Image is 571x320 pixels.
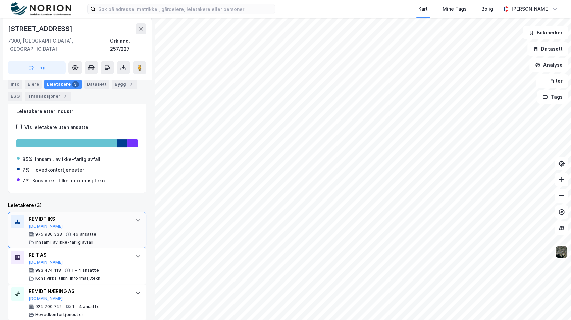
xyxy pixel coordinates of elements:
[29,215,128,223] div: REMIDT IKS
[29,287,128,295] div: REMIDT NÆRING AS
[96,4,275,14] input: Søk på adresse, matrikkel, gårdeiere, leietakere eller personer
[72,304,100,309] div: 1 - 4 ansatte
[537,288,571,320] div: Kontrollprogram for chat
[44,80,82,89] div: Leietakere
[24,123,88,131] div: Vis leietakere uten ansatte
[8,80,22,89] div: Info
[8,61,66,74] button: Tag
[481,5,493,13] div: Bolig
[35,155,100,163] div: Innsaml. av ikke-farlig avfall
[8,201,146,209] div: Leietakere (3)
[536,74,568,88] button: Filter
[22,166,30,174] div: 7%
[443,5,467,13] div: Mine Tags
[523,26,568,39] button: Bokmerker
[527,42,568,56] button: Datasett
[29,224,63,229] button: [DOMAIN_NAME]
[555,246,568,258] img: 9k=
[35,240,93,245] div: Innsaml. av ikke-farlig avfall
[16,107,138,115] div: Leietakere etter industri
[8,23,74,34] div: [STREET_ADDRESS]
[8,37,110,53] div: 7300, [GEOGRAPHIC_DATA], [GEOGRAPHIC_DATA]
[11,2,71,16] img: norion-logo.80e7a08dc31c2e691866.png
[73,232,96,237] div: 46 ansatte
[72,81,79,88] div: 3
[35,232,62,237] div: 975 936 333
[32,166,84,174] div: Hovedkontortjenester
[112,80,137,89] div: Bygg
[110,37,146,53] div: Orkland, 257/227
[72,268,99,273] div: 1 - 4 ansatte
[62,93,68,100] div: 7
[511,5,550,13] div: [PERSON_NAME]
[418,5,428,13] div: Kart
[537,288,571,320] iframe: Chat Widget
[529,58,568,72] button: Analyse
[29,260,63,265] button: [DOMAIN_NAME]
[32,177,106,185] div: Kons.virks. tilkn. informasj.tekn.
[537,90,568,104] button: Tags
[35,268,61,273] div: 993 474 118
[22,177,30,185] div: 7%
[25,80,42,89] div: Eiere
[22,155,32,163] div: 85%
[84,80,109,89] div: Datasett
[35,304,62,309] div: 924 700 742
[29,296,63,301] button: [DOMAIN_NAME]
[25,92,71,101] div: Transaksjoner
[29,251,128,259] div: REIT AS
[35,276,102,281] div: Kons.virks. tilkn. informasj.tekn.
[8,92,22,101] div: ESG
[127,81,134,88] div: 7
[35,312,83,317] div: Hovedkontortjenester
